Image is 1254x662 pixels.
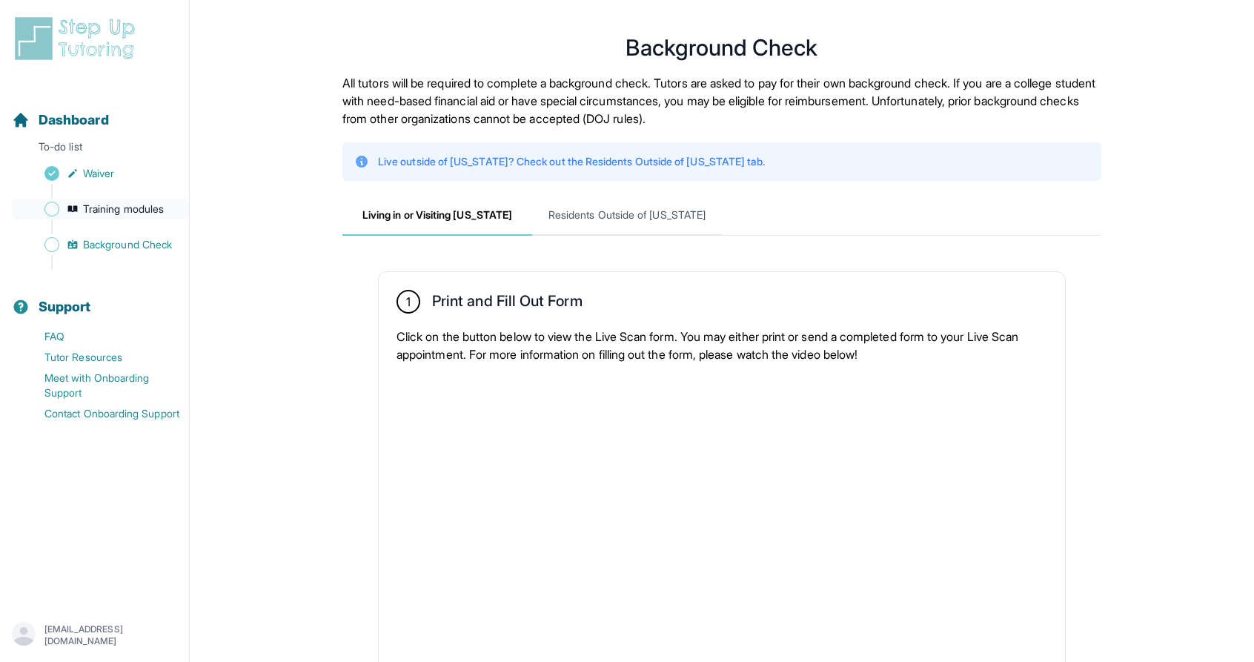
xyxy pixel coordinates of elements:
[12,15,144,62] img: logo
[83,202,164,216] span: Training modules
[6,273,183,323] button: Support
[39,297,91,317] span: Support
[12,347,189,368] a: Tutor Resources
[12,234,189,255] a: Background Check
[342,39,1101,56] h1: Background Check
[6,139,183,160] p: To-do list
[12,403,189,424] a: Contact Onboarding Support
[342,196,532,236] span: Living in or Visiting [US_STATE]
[12,163,189,184] a: Waiver
[432,292,583,316] h2: Print and Fill Out Form
[6,86,183,136] button: Dashboard
[378,154,765,169] p: Live outside of [US_STATE]? Check out the Residents Outside of [US_STATE] tab.
[532,196,722,236] span: Residents Outside of [US_STATE]
[12,622,177,649] button: [EMAIL_ADDRESS][DOMAIN_NAME]
[12,368,189,403] a: Meet with Onboarding Support
[406,293,411,311] span: 1
[12,326,189,347] a: FAQ
[83,237,172,252] span: Background Check
[39,110,109,130] span: Dashboard
[83,166,114,181] span: Waiver
[12,199,189,219] a: Training modules
[342,74,1101,128] p: All tutors will be required to complete a background check. Tutors are asked to pay for their own...
[44,623,177,647] p: [EMAIL_ADDRESS][DOMAIN_NAME]
[342,196,1101,236] nav: Tabs
[12,110,109,130] a: Dashboard
[397,328,1047,363] p: Click on the button below to view the Live Scan form. You may either print or send a completed fo...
